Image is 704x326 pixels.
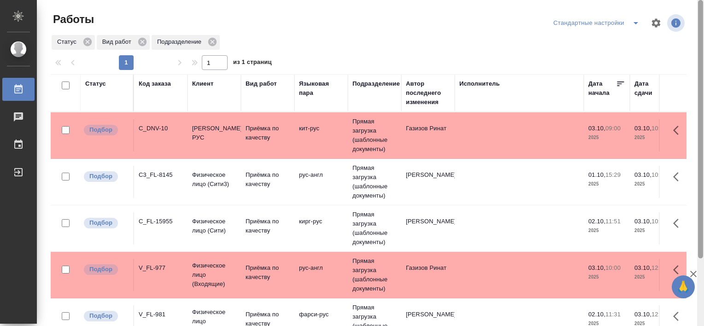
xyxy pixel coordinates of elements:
button: Здесь прячутся важные кнопки [668,259,690,281]
span: из 1 страниц [233,57,272,70]
td: [PERSON_NAME] [401,166,455,198]
span: Работы [51,12,94,27]
p: 2025 [634,226,671,235]
td: Прямая загрузка (шаблонные документы) [348,159,401,205]
p: Вид работ [102,37,135,47]
p: 2025 [634,273,671,282]
p: 03.10, [634,264,651,271]
p: 11:51 [605,218,621,225]
div: C_FL-15955 [139,217,183,226]
p: 15:29 [605,171,621,178]
div: Вид работ [246,79,277,88]
span: Настроить таблицу [645,12,667,34]
p: 2025 [588,273,625,282]
p: 2025 [588,133,625,142]
p: 10:00 [651,218,667,225]
td: [PERSON_NAME] [401,212,455,244]
div: V_FL-977 [139,263,183,273]
p: 02.10, [588,218,605,225]
p: Подразделение [157,37,205,47]
p: Физическое лицо (Входящие) [192,261,236,289]
td: Прямая загрузка (шаблонные документы) [348,112,401,158]
p: Подбор [89,125,112,134]
td: рус-англ [294,259,348,291]
button: Здесь прячутся важные кнопки [668,119,690,141]
td: кит-рус [294,119,348,151]
td: рус-англ [294,166,348,198]
p: Подбор [89,218,112,227]
div: Подразделение [352,79,400,88]
div: C_DNV-10 [139,124,183,133]
span: 🙏 [675,277,691,297]
td: Прямая загрузка (шаблонные документы) [348,205,401,251]
p: 01.10, [588,171,605,178]
p: 03.10, [634,311,651,318]
div: Можно подбирать исполнителей [83,170,129,183]
p: Статус [57,37,80,47]
p: 11:31 [605,311,621,318]
button: Здесь прячутся важные кнопки [668,166,690,188]
div: Языковая пара [299,79,343,98]
span: Посмотреть информацию [667,14,686,32]
div: split button [551,16,645,30]
p: 10:00 [605,264,621,271]
p: 2025 [634,133,671,142]
button: Здесь прячутся важные кнопки [668,212,690,234]
div: Дата начала [588,79,616,98]
td: Газизов Ринат [401,259,455,291]
p: Подбор [89,265,112,274]
div: Статус [85,79,106,88]
div: Клиент [192,79,213,88]
p: Приёмка по качеству [246,263,290,282]
div: V_FL-981 [139,310,183,319]
div: Можно подбирать исполнителей [83,124,129,136]
div: Можно подбирать исполнителей [83,217,129,229]
div: C3_FL-8145 [139,170,183,180]
p: [PERSON_NAME] РУС [192,124,236,142]
td: Прямая загрузка (шаблонные документы) [348,252,401,298]
p: 03.10, [634,171,651,178]
div: Код заказа [139,79,171,88]
div: Вид работ [97,35,150,50]
p: 09:00 [605,125,621,132]
p: 10:00 [651,125,667,132]
p: Приёмка по качеству [246,124,290,142]
p: 12:00 [651,264,667,271]
p: 12:00 [651,311,667,318]
div: Можно подбирать исполнителей [83,310,129,322]
p: Приёмка по качеству [246,217,290,235]
div: Статус [52,35,95,50]
p: 2025 [588,226,625,235]
div: Автор последнего изменения [406,79,450,107]
td: кирг-рус [294,212,348,244]
p: Подбор [89,172,112,181]
div: Дата сдачи [634,79,662,98]
div: Подразделение [152,35,220,50]
p: Физическое лицо (Сити) [192,217,236,235]
p: 10:00 [651,171,667,178]
p: 03.10, [588,125,605,132]
p: Физическое лицо (Сити3) [192,170,236,189]
p: 03.10, [634,218,651,225]
p: 03.10, [634,125,651,132]
p: 2025 [634,180,671,189]
p: Приёмка по качеству [246,170,290,189]
div: Можно подбирать исполнителей [83,263,129,276]
div: Исполнитель [459,79,500,88]
p: 03.10, [588,264,605,271]
p: 2025 [588,180,625,189]
p: 02.10, [588,311,605,318]
button: 🙏 [672,275,695,298]
p: Подбор [89,311,112,320]
td: Газизов Ринат [401,119,455,151]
